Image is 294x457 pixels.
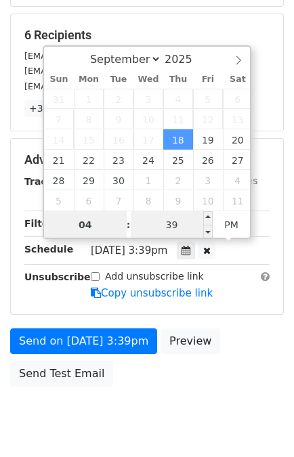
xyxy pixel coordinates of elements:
[91,287,213,299] a: Copy unsubscribe link
[133,109,163,129] span: September 10, 2025
[104,109,133,129] span: September 9, 2025
[163,170,193,190] span: October 2, 2025
[74,170,104,190] span: September 29, 2025
[193,190,223,211] span: October 10, 2025
[10,361,113,387] a: Send Test Email
[44,75,74,84] span: Sun
[223,150,253,170] span: September 27, 2025
[24,66,175,76] small: [EMAIL_ADDRESS][DOMAIN_NAME]
[161,328,220,354] a: Preview
[44,89,74,109] span: August 31, 2025
[193,170,223,190] span: October 3, 2025
[24,152,270,167] h5: Advanced
[10,328,157,354] a: Send on [DATE] 3:39pm
[105,269,204,284] label: Add unsubscribe link
[193,129,223,150] span: September 19, 2025
[24,244,73,255] strong: Schedule
[44,190,74,211] span: October 5, 2025
[163,129,193,150] span: September 18, 2025
[44,211,127,238] input: Hour
[44,150,74,170] span: September 21, 2025
[163,75,193,84] span: Thu
[24,28,270,43] h5: 6 Recipients
[133,170,163,190] span: October 1, 2025
[161,53,210,66] input: Year
[193,89,223,109] span: September 5, 2025
[74,75,104,84] span: Mon
[131,211,213,238] input: Minute
[44,129,74,150] span: September 14, 2025
[74,150,104,170] span: September 22, 2025
[24,218,59,229] strong: Filters
[24,176,70,187] strong: Tracking
[104,170,133,190] span: September 30, 2025
[74,109,104,129] span: September 8, 2025
[104,150,133,170] span: September 23, 2025
[24,100,75,117] a: +3 more
[193,75,223,84] span: Fri
[133,190,163,211] span: October 8, 2025
[223,89,253,109] span: September 6, 2025
[133,150,163,170] span: September 24, 2025
[127,211,131,238] span: :
[163,190,193,211] span: October 9, 2025
[24,81,175,91] small: [EMAIL_ADDRESS][DOMAIN_NAME]
[223,109,253,129] span: September 13, 2025
[91,244,167,257] span: [DATE] 3:39pm
[226,392,294,457] iframe: Chat Widget
[223,170,253,190] span: October 4, 2025
[163,109,193,129] span: September 11, 2025
[193,150,223,170] span: September 26, 2025
[24,271,91,282] strong: Unsubscribe
[104,75,133,84] span: Tue
[74,89,104,109] span: September 1, 2025
[24,51,175,61] small: [EMAIL_ADDRESS][DOMAIN_NAME]
[44,170,74,190] span: September 28, 2025
[74,190,104,211] span: October 6, 2025
[104,89,133,109] span: September 2, 2025
[44,109,74,129] span: September 7, 2025
[74,129,104,150] span: September 15, 2025
[223,129,253,150] span: September 20, 2025
[163,150,193,170] span: September 25, 2025
[223,75,253,84] span: Sat
[133,89,163,109] span: September 3, 2025
[133,129,163,150] span: September 17, 2025
[104,129,133,150] span: September 16, 2025
[213,211,250,238] span: Click to toggle
[104,190,133,211] span: October 7, 2025
[223,190,253,211] span: October 11, 2025
[133,75,163,84] span: Wed
[193,109,223,129] span: September 12, 2025
[163,89,193,109] span: September 4, 2025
